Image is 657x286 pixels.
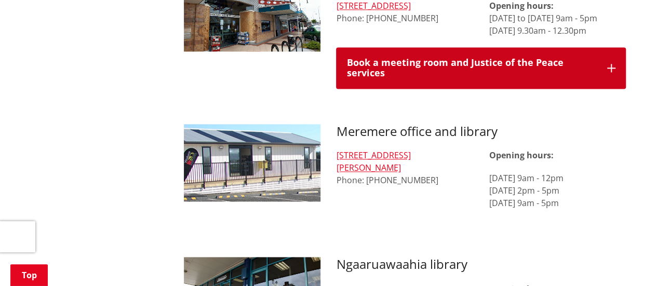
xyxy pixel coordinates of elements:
a: [STREET_ADDRESS][PERSON_NAME] [336,149,410,173]
iframe: Messenger Launcher [609,242,647,280]
img: Meremere-library [184,124,321,201]
h3: Ngaaruawaahia library [336,257,626,272]
button: Book a meeting room and Justice of the Peace services [336,47,626,89]
div: Book a meeting room and Justice of the Peace services [346,58,597,78]
strong: Opening hours: [489,149,553,161]
div: Phone: [PHONE_NUMBER] [336,149,473,186]
a: Top [10,264,48,286]
h3: Meremere office and library [336,124,626,139]
p: [DATE] 9am - 12pm [DATE] 2pm - 5pm [DATE] 9am - 5pm [489,172,626,209]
